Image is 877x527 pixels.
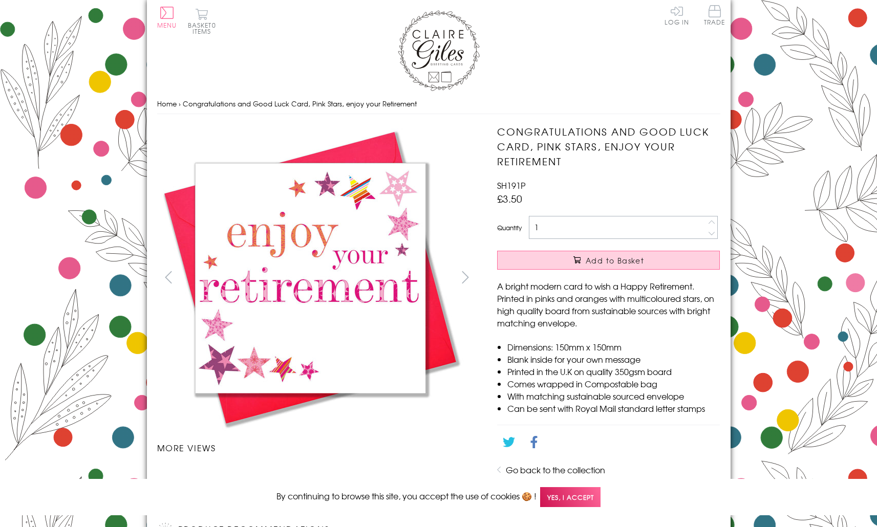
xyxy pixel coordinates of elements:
[157,464,237,487] li: Carousel Page 1 (Current Slide)
[497,223,522,232] label: Quantity
[237,464,317,487] li: Carousel Page 2
[192,20,216,36] span: 0 items
[179,99,181,108] span: ›
[704,5,725,25] span: Trade
[497,124,720,168] h1: Congratulations and Good Luck Card, Pink Stars, enjoy your Retirement
[497,191,522,206] span: £3.50
[157,266,180,289] button: prev
[497,280,720,329] p: A bright modern card to wish a Happy Retirement. Printed in pinks and oranges with multicoloured ...
[586,255,644,266] span: Add to Basket
[507,353,720,365] li: Blank inside for your own message
[665,5,689,25] a: Log In
[398,10,480,91] img: Claire Giles Greetings Cards
[507,378,720,390] li: Comes wrapped in Compostable bag
[540,487,601,507] span: Yes, I accept
[157,94,720,115] nav: breadcrumbs
[183,99,417,108] span: Congratulations and Good Luck Card, Pink Stars, enjoy your Retirement
[497,251,720,270] button: Add to Basket
[157,442,477,454] h3: More views
[704,5,725,27] a: Trade
[497,179,525,191] span: SH191P
[157,124,464,431] img: Congratulations and Good Luck Card, Pink Stars, enjoy your Retirement
[507,341,720,353] li: Dimensions: 150mm x 150mm
[507,390,720,402] li: With matching sustainable sourced envelope
[507,365,720,378] li: Printed in the U.K on quality 350gsm board
[157,20,177,30] span: Menu
[157,464,477,487] ul: Carousel Pagination
[157,99,177,108] a: Home
[157,7,177,28] button: Menu
[188,8,216,34] button: Basket0 items
[454,266,477,289] button: next
[507,402,720,414] li: Can be sent with Royal Mail standard letter stamps
[506,464,605,476] a: Go back to the collection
